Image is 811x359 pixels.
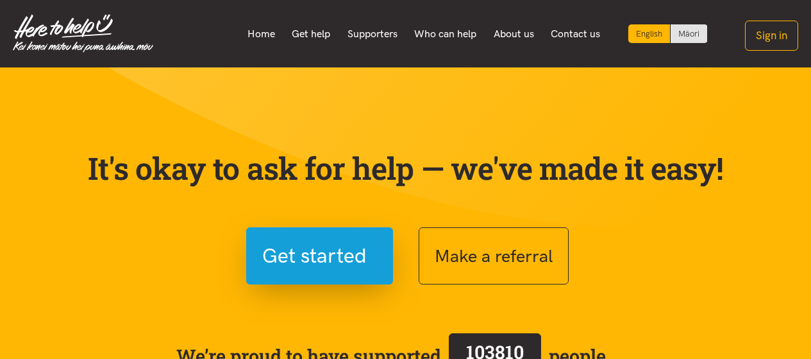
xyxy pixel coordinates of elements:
[85,150,726,187] p: It's okay to ask for help — we've made it easy!
[262,240,367,272] span: Get started
[419,227,569,285] button: Make a referral
[406,21,485,48] a: Who can help
[283,21,339,48] a: Get help
[13,14,153,53] img: Home
[671,24,707,43] a: Switch to Te Reo Māori
[542,21,609,48] a: Contact us
[628,24,708,43] div: Language toggle
[628,24,671,43] div: Current language
[485,21,543,48] a: About us
[238,21,283,48] a: Home
[745,21,798,51] button: Sign in
[339,21,406,48] a: Supporters
[246,227,393,285] button: Get started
